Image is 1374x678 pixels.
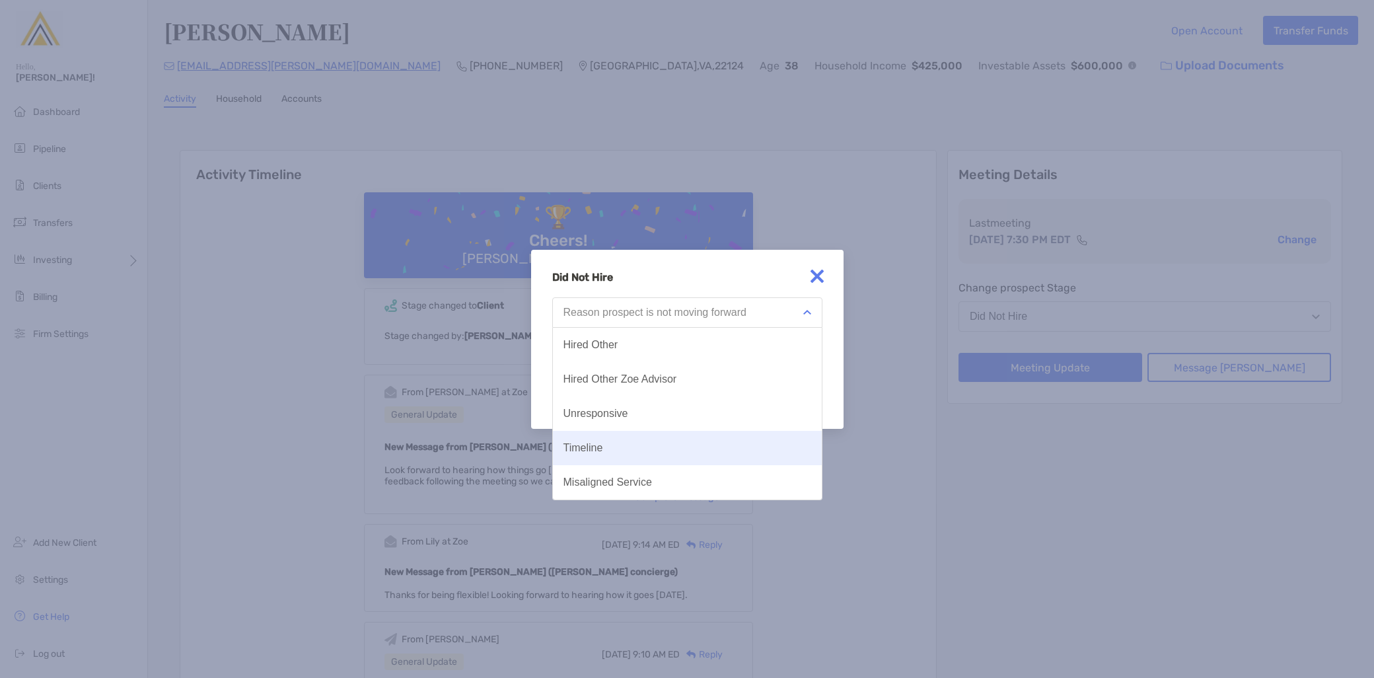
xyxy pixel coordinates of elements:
[552,297,822,328] button: Reason prospect is not moving forward
[553,396,822,431] button: Unresponsive
[552,271,822,283] h4: Did Not Hire
[563,442,603,454] div: Timeline
[553,431,822,465] button: Timeline
[553,328,822,362] button: Hired Other
[563,408,628,420] div: Unresponsive
[563,476,652,488] div: Misaligned Service
[803,310,811,315] img: Open dropdown arrow
[563,339,618,351] div: Hired Other
[553,362,822,396] button: Hired Other Zoe Advisor
[563,373,677,385] div: Hired Other Zoe Advisor
[563,307,746,319] div: Reason prospect is not moving forward
[553,465,822,500] button: Misaligned Service
[804,263,830,289] img: close modal icon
